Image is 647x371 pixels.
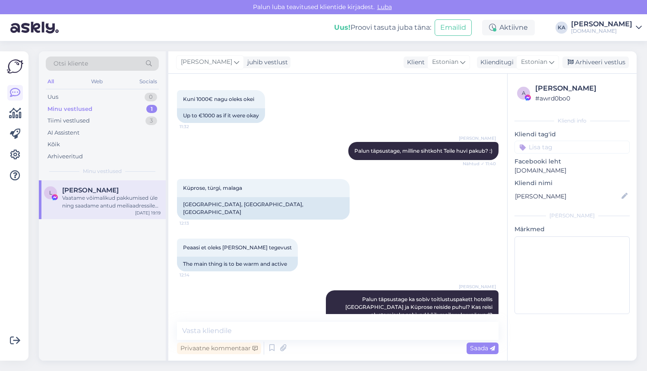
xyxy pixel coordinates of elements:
[180,123,212,130] span: 11:32
[177,108,265,123] div: Up to €1000 as if it were okay
[477,58,514,67] div: Klienditugi
[354,148,492,154] span: Palun täpsustage, milline sihtkoht Teile huvi pakub? :)
[555,22,568,34] div: KA
[177,257,298,271] div: The main thing is to be warm and active
[571,21,642,35] a: [PERSON_NAME][DOMAIN_NAME]
[334,23,350,31] b: Uus!
[571,28,632,35] div: [DOMAIN_NAME]
[62,194,161,210] div: Vaatame võimalikud pakkumised üle ning saadame antud meiliaadressile tänase õhtu jooksul :)
[470,344,495,352] span: Saada
[47,152,83,161] div: Arhiveeritud
[177,197,350,220] div: [GEOGRAPHIC_DATA], [GEOGRAPHIC_DATA], [GEOGRAPHIC_DATA]
[49,189,52,196] span: L
[514,141,630,154] input: Lisa tag
[183,96,254,102] span: Kuni 1000€ nagu oleks okei
[404,58,425,67] div: Klient
[514,166,630,175] p: [DOMAIN_NAME]
[463,160,496,167] span: Nähtud ✓ 11:40
[514,225,630,234] p: Märkmed
[514,117,630,125] div: Kliendi info
[522,90,526,96] span: a
[334,22,431,33] div: Proovi tasuta juba täna:
[89,76,104,87] div: Web
[62,186,119,194] span: Liis Laanesaar
[47,105,92,113] div: Minu vestlused
[47,129,79,137] div: AI Assistent
[459,283,496,290] span: [PERSON_NAME]
[514,157,630,166] p: Facebooki leht
[459,135,496,141] span: [PERSON_NAME]
[345,296,494,318] span: Palun täpsustage ka sobiv toitlustuspakett hotellis [GEOGRAPHIC_DATA] ja Küprose reiside puhul? K...
[571,21,632,28] div: [PERSON_NAME]
[54,59,88,68] span: Otsi kliente
[138,76,159,87] div: Socials
[180,272,212,278] span: 12:14
[145,93,157,101] div: 0
[535,83,627,94] div: [PERSON_NAME]
[135,210,161,216] div: [DATE] 19:19
[482,20,535,35] div: Aktiivne
[562,57,629,68] div: Arhiveeri vestlus
[515,192,620,201] input: Lisa nimi
[180,220,212,226] span: 12:13
[47,140,60,149] div: Kõik
[514,212,630,220] div: [PERSON_NAME]
[46,76,56,87] div: All
[146,105,157,113] div: 1
[47,116,90,125] div: Tiimi vestlused
[183,244,292,251] span: Peaasi et oleks [PERSON_NAME] tegevust
[514,130,630,139] p: Kliendi tag'id
[7,58,23,75] img: Askly Logo
[521,57,547,67] span: Estonian
[181,57,232,67] span: [PERSON_NAME]
[375,3,395,11] span: Luba
[145,116,157,125] div: 3
[244,58,288,67] div: juhib vestlust
[432,57,458,67] span: Estonian
[435,19,472,36] button: Emailid
[177,343,261,354] div: Privaatne kommentaar
[183,185,242,191] span: Küprose, türgi, malaga
[535,94,627,103] div: # awrd0bo0
[83,167,122,175] span: Minu vestlused
[514,179,630,188] p: Kliendi nimi
[47,93,58,101] div: Uus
